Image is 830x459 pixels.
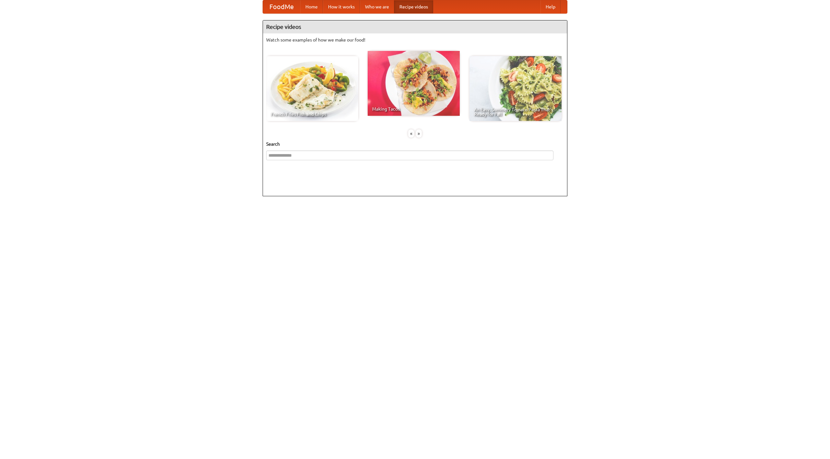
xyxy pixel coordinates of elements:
[469,56,562,121] a: An Easy, Summery Tomato Pasta That's Ready for Fall
[263,0,300,13] a: FoodMe
[408,129,414,138] div: «
[416,129,422,138] div: »
[394,0,433,13] a: Recipe videos
[263,20,567,33] h4: Recipe videos
[474,107,557,116] span: An Easy, Summery Tomato Pasta That's Ready for Fall
[540,0,561,13] a: Help
[368,51,460,116] a: Making Tacos
[266,56,358,121] a: French Fries Fish and Chips
[300,0,323,13] a: Home
[360,0,394,13] a: Who we are
[271,112,354,116] span: French Fries Fish and Chips
[266,37,564,43] p: Watch some examples of how we make our food!
[266,141,564,147] h5: Search
[323,0,360,13] a: How it works
[372,107,455,111] span: Making Tacos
